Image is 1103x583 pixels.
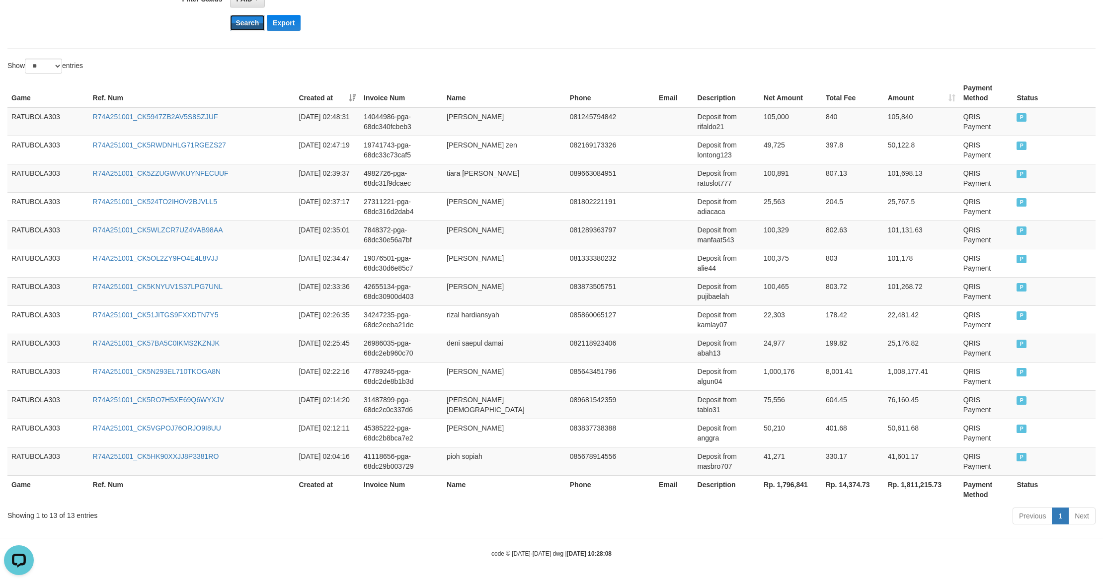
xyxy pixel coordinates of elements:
[93,169,229,177] a: R74A251001_CK5ZZUGWVKUYNFECUUF
[760,164,822,192] td: 100,891
[822,220,884,249] td: 802.63
[959,362,1013,390] td: QRIS Payment
[295,164,360,192] td: [DATE] 02:39:37
[566,136,655,164] td: 082169173326
[295,305,360,334] td: [DATE] 02:26:35
[443,334,566,362] td: deni saepul damai
[360,249,443,277] td: 19076501-pga-68dc30d6e85c7
[7,249,89,277] td: RATUBOLA303
[443,362,566,390] td: [PERSON_NAME]
[822,362,884,390] td: 8,001.41
[822,277,884,305] td: 803.72
[566,192,655,220] td: 081802221191
[7,419,89,447] td: RATUBOLA303
[959,334,1013,362] td: QRIS Payment
[822,419,884,447] td: 401.68
[1017,283,1026,291] span: PAID
[295,107,360,136] td: [DATE] 02:48:31
[822,136,884,164] td: 397.8
[93,452,219,460] a: R74A251001_CK5HK90XXJJ8P3381RO
[7,362,89,390] td: RATUBOLA303
[7,447,89,475] td: RATUBOLA303
[295,475,360,504] th: Created at
[1017,255,1026,263] span: PAID
[93,226,223,234] a: R74A251001_CK5WLZCR7UZ4VAB98AA
[822,447,884,475] td: 330.17
[360,220,443,249] td: 7848372-pga-68dc30e56a7bf
[566,107,655,136] td: 081245794842
[822,79,884,107] th: Total Fee
[93,396,225,404] a: R74A251001_CK5RO7H5XE69Q6WYXJV
[566,334,655,362] td: 082118923406
[822,107,884,136] td: 840
[884,249,959,277] td: 101,178
[295,334,360,362] td: [DATE] 02:25:45
[1017,311,1026,320] span: PAID
[959,447,1013,475] td: QRIS Payment
[1017,453,1026,461] span: PAID
[959,220,1013,249] td: QRIS Payment
[443,79,566,107] th: Name
[694,390,760,419] td: Deposit from tablo31
[1017,368,1026,376] span: PAID
[93,367,221,375] a: R74A251001_CK5N293EL710TKOGA8N
[566,390,655,419] td: 089681542359
[760,220,822,249] td: 100,329
[295,136,360,164] td: [DATE] 02:47:19
[1013,79,1096,107] th: Status
[566,305,655,334] td: 085860065127
[884,419,959,447] td: 50,611.68
[93,141,226,149] a: R74A251001_CK5RWDNHLG71RGEZS27
[360,164,443,192] td: 4982726-pga-68dc31f9dcaec
[7,507,452,520] div: Showing 1 to 13 of 13 entries
[884,475,959,504] th: Rp. 1,811,215.73
[93,113,218,121] a: R74A251001_CK5947ZB2AV5S8SZJUF
[360,277,443,305] td: 42655134-pga-68dc30900d403
[491,550,612,557] small: code © [DATE]-[DATE] dwg |
[694,79,760,107] th: Description
[360,136,443,164] td: 19741743-pga-68dc33c73caf5
[694,277,760,305] td: Deposit from pujibaelah
[694,220,760,249] td: Deposit from manfaat543
[884,136,959,164] td: 50,122.8
[267,15,301,31] button: Export
[655,79,693,107] th: Email
[884,390,959,419] td: 76,160.45
[959,107,1013,136] td: QRIS Payment
[959,277,1013,305] td: QRIS Payment
[360,305,443,334] td: 34247235-pga-68dc2eeba21de
[959,79,1013,107] th: Payment Method
[7,136,89,164] td: RATUBOLA303
[694,249,760,277] td: Deposit from alie44
[760,192,822,220] td: 25,563
[566,419,655,447] td: 083837738388
[959,419,1013,447] td: QRIS Payment
[1017,396,1026,405] span: PAID
[566,277,655,305] td: 083873505751
[295,79,360,107] th: Created at: activate to sort column ascending
[93,198,217,206] a: R74A251001_CK524TO2IHOV2BJVLL5
[760,334,822,362] td: 24,977
[93,311,219,319] a: R74A251001_CK51JITGS9FXXDTN7Y5
[295,249,360,277] td: [DATE] 02:34:47
[360,79,443,107] th: Invoice Num
[4,4,34,34] button: Open LiveChat chat widget
[360,475,443,504] th: Invoice Num
[1013,475,1096,504] th: Status
[959,305,1013,334] td: QRIS Payment
[93,339,220,347] a: R74A251001_CK57BA5C0IKMS2KZNJK
[89,475,295,504] th: Ref. Num
[443,475,566,504] th: Name
[360,362,443,390] td: 47789245-pga-68dc2de8b1b3d
[694,362,760,390] td: Deposit from algun04
[1017,226,1026,235] span: PAID
[566,447,655,475] td: 085678914556
[295,220,360,249] td: [DATE] 02:35:01
[760,362,822,390] td: 1,000,176
[7,475,89,504] th: Game
[360,334,443,362] td: 26986035-pga-68dc2eb960c70
[884,447,959,475] td: 41,601.17
[566,79,655,107] th: Phone
[884,107,959,136] td: 105,840
[443,107,566,136] td: [PERSON_NAME]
